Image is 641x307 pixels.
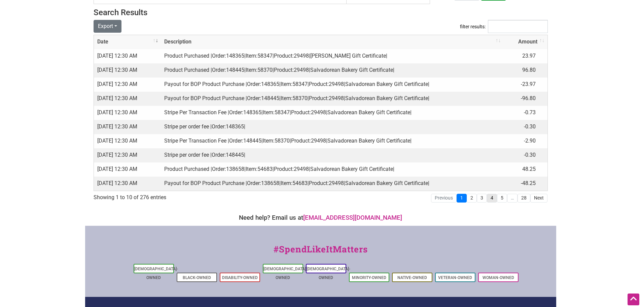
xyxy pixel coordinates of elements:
[263,267,307,280] a: [DEMOGRAPHIC_DATA]-Owned
[85,243,556,263] div: #SpendLikeItMatters
[94,162,161,177] td: [DATE] 12:30 AM
[161,120,504,134] td: Stripe per order fee |Order:148365|
[467,194,477,203] a: 2
[94,20,121,33] button: Export
[530,194,547,203] a: Next
[483,275,514,280] a: Woman-Owned
[504,106,547,120] td: -0.73
[438,275,472,280] a: Veteran-Owned
[504,120,547,134] td: -0.30
[161,162,504,177] td: Product Purchased |Order:138658|Item:54683|Product:29498|Salvadorean Bakery Gift Certificate|
[94,92,161,106] td: [DATE] 12:30 AM
[94,8,548,18] h4: Search Results
[477,194,487,203] a: 3
[161,92,504,106] td: Payout for BOP Product Purchase |Order:148445|Item:58370|Product:29498|Salvadorean Bakery Gift Ce...
[183,275,211,280] a: Black-Owned
[161,35,504,49] th: Description: activate to sort column ascending
[504,134,547,148] td: -2.90
[98,23,113,29] span: Export
[94,177,161,191] td: [DATE] 12:30 AM
[94,106,161,120] td: [DATE] 12:30 AM
[504,177,547,191] td: -48.25
[94,189,166,201] div: Showing 1 to 10 of 276 entries
[518,194,530,203] a: 28
[397,275,427,280] a: Native-Owned
[488,20,548,33] input: filter results:
[94,49,161,63] td: [DATE] 12:30 AM
[161,78,504,92] td: Payout for BOP Product Purchase |Order:148365|Item:58347|Product:29498|Salvadorean Bakery Gift Ce...
[161,148,504,162] td: Stripe per order fee |Order:148445|
[94,148,161,162] td: [DATE] 12:30 AM
[161,134,504,148] td: Stripe Per Transaction Fee |Order:148445|Item:58370|Product:29498|Salvadorean Bakery Gift Certifi...
[504,35,547,49] th: Amount: activate to sort column ascending
[352,275,386,280] a: Minority-Owned
[134,267,178,280] a: [DEMOGRAPHIC_DATA]-Owned
[303,214,402,221] a: [EMAIL_ADDRESS][DOMAIN_NAME]
[628,294,639,305] div: Scroll Back to Top
[504,92,547,106] td: -96.80
[94,78,161,92] td: [DATE] 12:30 AM
[94,63,161,78] td: [DATE] 12:30 AM
[487,194,497,203] a: 4
[161,63,504,78] td: Product Purchased |Order:148445|Item:58370|Product:29498|Salvadorean Bakery Gift Certificate|
[307,267,350,280] a: [DEMOGRAPHIC_DATA]-Owned
[94,35,161,49] th: Date: activate to sort column ascending
[497,194,507,203] a: 5
[504,148,547,162] td: -0.30
[94,120,161,134] td: [DATE] 12:30 AM
[504,78,547,92] td: -23.97
[504,49,547,63] td: 23.97
[460,20,548,33] label: filter results:
[161,106,504,120] td: Stripe Per Transaction Fee |Order:148365|Item:58347|Product:29498|Salvadorean Bakery Gift Certifi...
[88,213,553,222] div: Need help? Email us at
[504,162,547,177] td: 48.25
[457,194,467,203] a: 1
[222,275,258,280] a: Disability-Owned
[161,177,504,191] td: Payout for BOP Product Purchase |Order:138658|Item:54683|Product:29498|Salvadorean Bakery Gift Ce...
[161,49,504,63] td: Product Purchased |Order:148365|Item:58347|Product:29498|[PERSON_NAME] Gift Certificate|
[504,63,547,78] td: 96.80
[94,134,161,148] td: [DATE] 12:30 AM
